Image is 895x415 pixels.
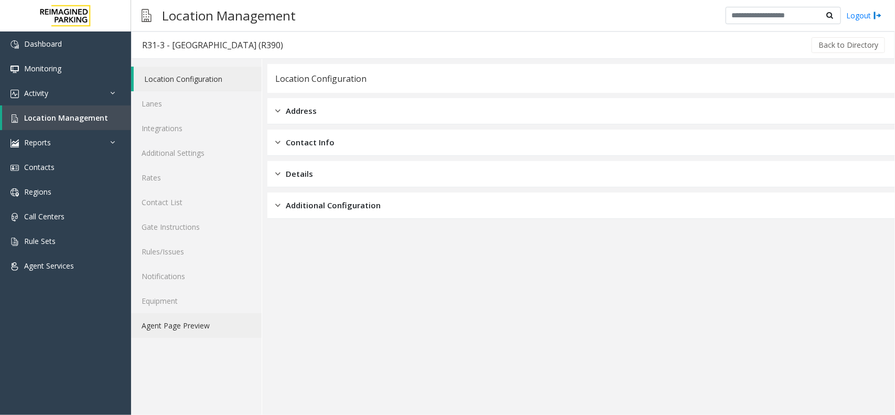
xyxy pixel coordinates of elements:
img: 'icon' [10,90,19,98]
span: Contacts [24,162,55,172]
div: R31-3 - [GEOGRAPHIC_DATA] (R390) [142,38,283,52]
img: 'icon' [10,262,19,271]
img: 'icon' [10,139,19,147]
span: Contact Info [286,136,335,148]
img: 'icon' [10,65,19,73]
a: Lanes [131,91,262,116]
img: 'icon' [10,114,19,123]
img: 'icon' [10,238,19,246]
span: Dashboard [24,39,62,49]
div: Location Configuration [275,72,366,86]
img: 'icon' [10,164,19,172]
a: Rules/Issues [131,239,262,264]
a: Logout [846,10,882,21]
span: Agent Services [24,261,74,271]
a: Location Configuration [134,67,262,91]
span: Additional Configuration [286,199,381,211]
img: logout [874,10,882,21]
img: pageIcon [142,3,152,28]
span: Monitoring [24,63,61,73]
img: 'icon' [10,188,19,197]
span: Activity [24,88,48,98]
span: Address [286,105,317,117]
img: closed [275,136,281,148]
img: 'icon' [10,40,19,49]
img: closed [275,105,281,117]
span: Location Management [24,113,108,123]
img: closed [275,168,281,180]
a: Additional Settings [131,141,262,165]
a: Location Management [2,105,131,130]
img: closed [275,199,281,211]
a: Notifications [131,264,262,289]
span: Rule Sets [24,236,56,246]
a: Equipment [131,289,262,313]
span: Details [286,168,313,180]
a: Agent Page Preview [131,313,262,338]
a: Contact List [131,190,262,215]
img: 'icon' [10,213,19,221]
span: Call Centers [24,211,64,221]
span: Regions [24,187,51,197]
a: Integrations [131,116,262,141]
button: Back to Directory [812,37,885,53]
span: Reports [24,137,51,147]
a: Gate Instructions [131,215,262,239]
h3: Location Management [157,3,301,28]
a: Rates [131,165,262,190]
